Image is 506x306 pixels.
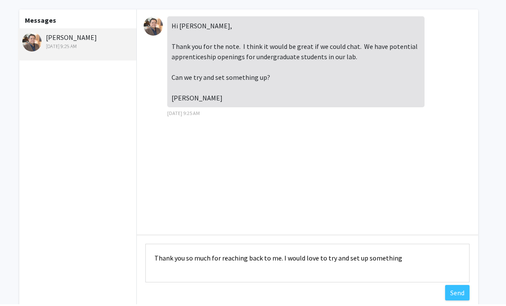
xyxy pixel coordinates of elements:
b: Messages [25,18,56,27]
img: Warren Alilain [22,34,42,54]
iframe: Chat [6,267,36,300]
div: [PERSON_NAME] [22,34,134,52]
img: Warren Alilain [144,18,163,38]
div: Hi [PERSON_NAME], Thank you for the note. I think it would be great if we could chat. We have pot... [167,18,425,109]
span: [DATE] 9:25 AM [167,112,200,118]
textarea: Message [145,246,470,285]
div: [DATE] 9:25 AM [22,45,134,52]
button: Send [445,287,470,303]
